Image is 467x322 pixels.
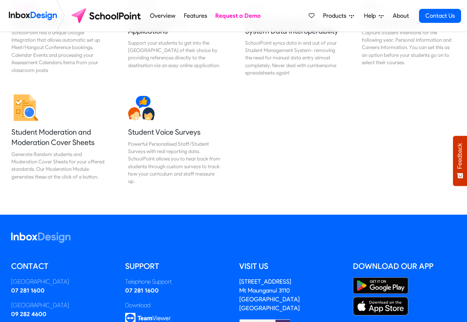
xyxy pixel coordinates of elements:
[239,261,342,272] h5: Visit us
[453,136,467,186] button: Feedback - Show survey
[122,89,228,191] a: Student Voice Surveys Powerful Personalised Staff/Student Surveys with real reporting data. Schoo...
[320,8,357,23] a: Products
[391,8,411,23] a: About
[239,278,300,312] a: [STREET_ADDRESS]Mt Maunganui 3110[GEOGRAPHIC_DATA][GEOGRAPHIC_DATA]
[11,287,45,294] a: 07 281 1600
[128,39,222,69] div: Support your students to get into the [GEOGRAPHIC_DATA] of their choice by providing references d...
[419,9,461,23] a: Contact Us
[125,277,228,286] div: Telephone Support
[361,8,387,23] a: Help
[125,287,159,294] a: 07 281 1600
[353,261,456,272] h5: Download our App
[364,11,379,20] span: Help
[362,29,456,66] div: Capture Student Intentions for the following year, Personal Information and Careers Information. ...
[125,261,228,272] h5: Support
[11,127,105,148] h5: Student Moderation and Moderation Cover Sheets
[128,127,222,137] h5: Student Voice Surveys
[353,277,408,294] img: Google Play Store
[11,150,105,181] div: Generate Random students and Moderation Cover Sheets for your offered standards. Our Moderation M...
[11,29,105,74] div: SchoolPoint has a unique Google Integration that allows automatic set up Meet/Hangout Conference ...
[11,261,114,272] h5: Contact
[11,311,47,318] a: 09 282 4600
[323,11,349,20] span: Products
[182,8,209,23] a: Features
[11,94,38,121] img: 2022_01_13_icon_moderation.svg
[11,277,114,286] div: [GEOGRAPHIC_DATA]
[128,94,155,121] img: 2022_01_13_icon_survey.svg
[68,7,146,25] img: schoolpoint logo
[457,143,463,169] span: Feedback
[245,39,339,77] div: SchoolPoint syncs data in and out of your Student Management System- removing the need for manual...
[6,89,111,191] a: Student Moderation and Moderation Cover Sheets Generate Random students and Moderation Cover Shee...
[11,301,114,310] div: [GEOGRAPHIC_DATA]
[213,8,263,23] a: Request a Demo
[11,232,71,243] img: logo_inboxdesign_white.svg
[125,301,228,310] div: Download
[239,278,300,312] address: [STREET_ADDRESS] Mt Maunganui 3110 [GEOGRAPHIC_DATA] [GEOGRAPHIC_DATA]
[353,297,408,315] img: Apple App Store
[148,8,178,23] a: Overview
[128,140,222,185] div: Powerful Personalised Staff/Student Surveys with real reporting data. SchoolPoint allows you to h...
